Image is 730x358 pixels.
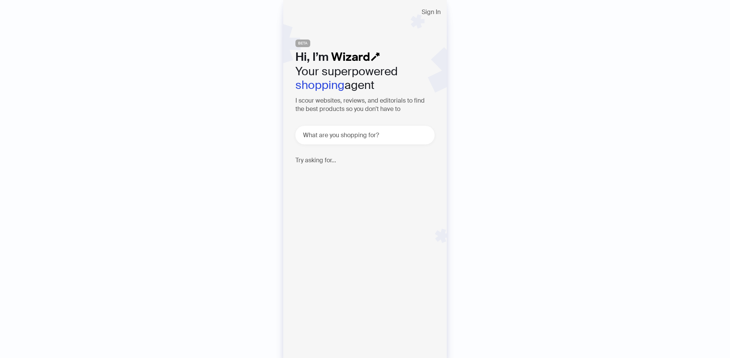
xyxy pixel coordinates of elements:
span: BETA [295,40,310,47]
h3: I scour websites, reviews, and editorials to find the best products so you don't have to [295,97,435,114]
span: Hi, I’m [295,49,328,64]
h2: Your superpowered agent [295,65,435,92]
span: Sign In [422,9,441,15]
h4: Try asking for... [295,157,435,164]
button: Sign In [416,6,447,18]
em: shopping [295,78,344,92]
